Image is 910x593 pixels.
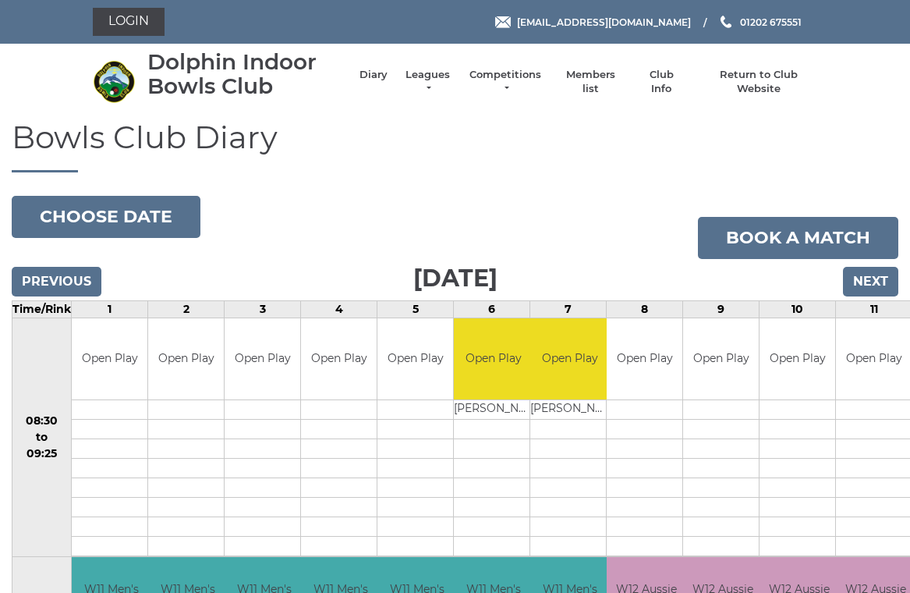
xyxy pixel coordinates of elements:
td: Open Play [225,318,300,400]
a: Leagues [403,68,452,96]
input: Next [843,267,898,296]
td: [PERSON_NAME] [530,400,609,420]
td: Open Play [148,318,224,400]
td: Time/Rink [12,300,72,318]
a: Email [EMAIL_ADDRESS][DOMAIN_NAME] [495,15,691,30]
div: Dolphin Indoor Bowls Club [147,50,344,98]
td: Open Play [530,318,609,400]
span: 01202 675551 [740,16,802,27]
img: Dolphin Indoor Bowls Club [93,60,136,103]
td: 8 [607,300,683,318]
td: 3 [225,300,301,318]
td: Open Play [454,318,533,400]
a: Login [93,8,165,36]
img: Phone us [721,16,731,28]
td: [PERSON_NAME] [454,400,533,420]
img: Email [495,16,511,28]
a: Phone us 01202 675551 [718,15,802,30]
h1: Bowls Club Diary [12,120,898,172]
button: Choose date [12,196,200,238]
a: Competitions [468,68,543,96]
td: 1 [72,300,148,318]
td: Open Play [683,318,759,400]
td: 6 [454,300,530,318]
a: Members list [558,68,623,96]
td: 4 [301,300,377,318]
span: [EMAIL_ADDRESS][DOMAIN_NAME] [517,16,691,27]
td: Open Play [301,318,377,400]
td: 08:30 to 09:25 [12,318,72,557]
td: 7 [530,300,607,318]
td: Open Play [760,318,835,400]
a: Return to Club Website [699,68,817,96]
a: Book a match [698,217,898,259]
td: Open Play [72,318,147,400]
td: Open Play [607,318,682,400]
a: Diary [359,68,388,82]
td: 10 [760,300,836,318]
a: Club Info [639,68,684,96]
td: Open Play [377,318,453,400]
td: 9 [683,300,760,318]
td: 5 [377,300,454,318]
input: Previous [12,267,101,296]
td: 2 [148,300,225,318]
